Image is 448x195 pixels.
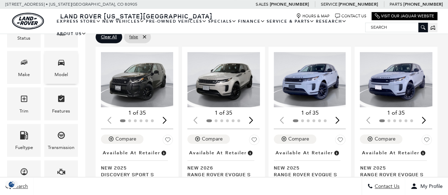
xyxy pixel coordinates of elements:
span: My Profile [418,183,443,189]
span: Discovery Sport S [101,171,168,178]
span: Available at Retailer [189,149,247,157]
button: Save Vehicle [421,134,432,148]
div: Transmission [48,144,74,151]
a: [PHONE_NUMBER] [339,1,378,7]
div: 1 / 2 [101,52,175,107]
button: Compare Vehicle [101,134,143,144]
span: Trim [20,93,28,107]
input: Search [365,23,427,31]
div: FeaturesFeatures [44,87,78,120]
a: New Vehicles [102,15,145,28]
span: Fueltype [20,129,28,144]
div: Compare [374,136,395,142]
div: Model [55,71,68,79]
span: New 2025 [274,164,341,171]
span: Available at Retailer [276,149,333,157]
a: Contact Us [335,13,366,19]
div: 1 of 35 [274,109,346,117]
div: Next slide [419,113,429,128]
div: MileageMileage [7,160,41,193]
a: Visit Our Jaguar Website [375,13,434,19]
span: New 2025 [360,164,427,171]
span: Vehicle is in stock and ready for immediate delivery. Due to demand, availability is subject to c... [247,149,253,157]
div: 1 / 2 [274,52,347,107]
a: Hours & Map [296,13,330,19]
a: Available at RetailerNew 2026Range Rover Evoque S [187,148,260,178]
img: 2025 Land Rover Discovery Sport S 1 [101,52,175,107]
div: Trim [19,107,28,115]
span: Transmission [57,129,66,144]
span: Range Rover Evoque S [187,171,254,178]
a: Available at RetailerNew 2025Range Rover Evoque S [360,148,432,178]
span: Available at Retailer [103,149,160,157]
button: Open user profile menu [405,177,448,195]
button: Save Vehicle [335,134,346,148]
a: [PHONE_NUMBER] [403,1,443,7]
div: TrimTrim [7,87,41,120]
div: Compare [202,136,223,142]
span: Make [20,56,28,71]
span: Range Rover Evoque S [274,171,341,178]
div: Compare [288,136,309,142]
span: Sales [256,2,268,7]
div: 1 of 35 [360,109,432,117]
div: Vehicle Status [12,27,35,42]
span: Contact Us [373,183,399,189]
span: Engine [57,166,66,180]
div: Features [52,107,70,115]
div: Fueltype [15,144,33,151]
div: MakeMake [7,51,41,84]
button: Compare Vehicle [187,134,230,144]
span: Land Rover [US_STATE][GEOGRAPHIC_DATA] [60,12,212,20]
span: Range Rover Evoque S [360,171,427,178]
button: Compare Vehicle [360,134,402,144]
span: Vehicle is in stock and ready for immediate delivery. Due to demand, availability is subject to c... [419,149,426,157]
div: 1 of 35 [187,109,260,117]
span: Vehicle is in stock and ready for immediate delivery. Due to demand, availability is subject to c... [160,149,167,157]
span: Mileage [20,166,28,180]
span: Vehicle is in stock and ready for immediate delivery. Due to demand, availability is subject to c... [333,149,340,157]
button: Compare Vehicle [274,134,316,144]
div: Next slide [333,113,342,128]
a: Pre-Owned Vehicles [145,15,208,28]
a: Finance [237,15,266,28]
a: Service & Parts [266,15,315,28]
nav: Main Navigation [56,15,365,40]
a: EXPRESS STORE [56,15,102,28]
span: Parts [390,2,402,7]
a: Available at RetailerNew 2025Range Rover Evoque S [274,148,346,178]
a: Available at RetailerNew 2025Discovery Sport S [101,148,173,178]
div: FueltypeFueltype [7,124,41,157]
a: About Us [56,28,87,40]
img: 2026 Land Rover Range Rover Evoque S 1 [187,52,261,107]
section: Click to Open Cookie Consent Modal [4,180,20,188]
div: EngineEngine [44,160,78,193]
span: New 2026 [187,164,254,171]
a: [STREET_ADDRESS] • [US_STATE][GEOGRAPHIC_DATA], CO 80905 [5,2,137,7]
div: TransmissionTransmission [44,124,78,157]
img: 2025 Land Rover Range Rover Evoque S 1 [360,52,433,107]
div: Next slide [246,113,256,128]
div: 1 of 35 [101,109,173,117]
span: Service [321,2,337,7]
div: 1 / 2 [360,52,433,107]
a: [PHONE_NUMBER] [270,1,309,7]
div: ModelModel [44,51,78,84]
div: Next slide [160,113,170,128]
span: New 2025 [101,164,168,171]
img: 2025 Land Rover Range Rover Evoque S 1 [274,52,347,107]
a: Research [315,15,347,28]
span: Features [57,93,66,107]
span: Model [57,56,66,71]
img: Opt-Out Icon [4,180,20,188]
img: Land Rover [12,13,44,29]
span: Available at Retailer [362,149,419,157]
button: Save Vehicle [163,134,173,148]
div: 1 / 2 [187,52,261,107]
div: Make [18,71,30,79]
a: Specials [208,15,237,28]
button: Save Vehicle [249,134,260,148]
a: land-rover [12,13,44,29]
div: Compare [115,136,136,142]
a: Land Rover [US_STATE][GEOGRAPHIC_DATA] [56,12,217,20]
